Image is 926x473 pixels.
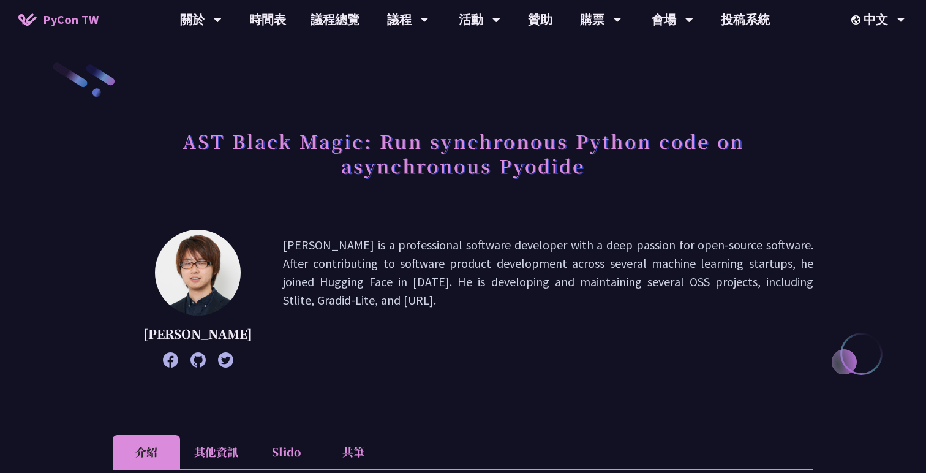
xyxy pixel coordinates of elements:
[283,236,813,361] p: [PERSON_NAME] is a professional software developer with a deep passion for open-source software. ...
[6,4,111,35] a: PyCon TW
[113,123,813,184] h1: AST Black Magic: Run synchronous Python code on asynchronous Pyodide
[320,435,387,469] li: 共筆
[252,435,320,469] li: Slido
[43,10,99,29] span: PyCon TW
[155,230,241,316] img: Yuichiro Tachibana
[143,325,252,343] p: [PERSON_NAME]
[180,435,252,469] li: 其他資訊
[113,435,180,469] li: 介紹
[18,13,37,26] img: Home icon of PyCon TW 2025
[851,15,864,25] img: Locale Icon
